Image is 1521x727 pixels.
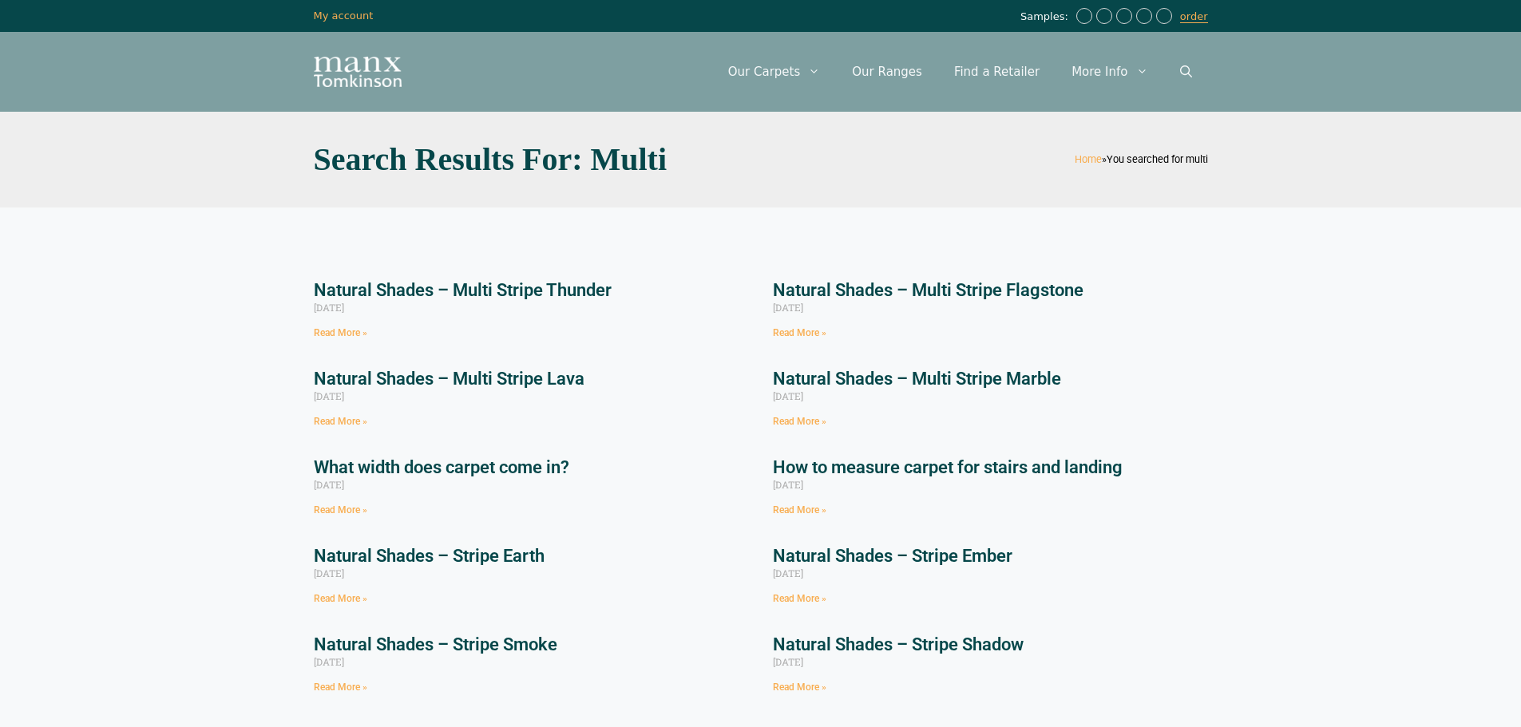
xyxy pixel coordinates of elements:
h1: Search Results for: multi [314,144,753,176]
a: What width does carpet come in? [314,457,569,477]
span: [DATE] [773,567,803,579]
a: Read more about Natural Shades – Multi Stripe Flagstone [773,327,826,338]
a: Natural Shades – Multi Stripe Lava [314,369,584,389]
a: Natural Shades – Multi Stripe Thunder [314,280,612,300]
a: Natural Shades – Stripe Earth [314,546,545,566]
a: How to measure carpet for stairs and landing [773,457,1123,477]
span: [DATE] [773,389,803,402]
a: Read more about What width does carpet come in? [314,504,367,516]
a: Read more about Natural Shades – Multi Stripe Marble [773,416,826,427]
span: [DATE] [773,301,803,314]
a: Read more about Natural Shades – Stripe Ember [773,593,826,604]
span: [DATE] [314,655,344,668]
span: You searched for multi [1107,153,1208,165]
a: More Info [1056,48,1163,96]
a: Our Carpets [712,48,837,96]
a: Read more about Natural Shades – Stripe Earth [314,593,367,604]
a: Natural Shades – Multi Stripe Marble [773,369,1061,389]
nav: Primary [712,48,1208,96]
span: [DATE] [773,478,803,491]
a: Read more about Natural Shades – Multi Stripe Thunder [314,327,367,338]
span: [DATE] [773,655,803,668]
img: Manx Tomkinson [314,57,402,87]
a: Read more about Natural Shades – Stripe Smoke [314,682,367,693]
a: Read more about Natural Shades – Stripe Shadow [773,682,826,693]
span: [DATE] [314,301,344,314]
a: My account [314,10,374,22]
a: Read more about Natural Shades – Multi Stripe Lava [314,416,367,427]
span: » [1075,153,1208,165]
a: Natural Shades – Stripe Smoke [314,634,557,654]
span: [DATE] [314,567,344,579]
span: [DATE] [314,389,344,402]
a: Our Ranges [836,48,938,96]
a: Read more about How to measure carpet for stairs and landing [773,504,826,516]
a: Home [1075,153,1102,165]
a: order [1180,10,1208,23]
a: Natural Shades – Stripe Ember [773,546,1012,566]
a: Natural Shades – Stripe Shadow [773,634,1024,654]
span: [DATE] [314,478,344,491]
a: Natural Shades – Multi Stripe Flagstone [773,280,1083,300]
a: Open Search Bar [1164,48,1208,96]
span: Samples: [1020,10,1072,24]
a: Find a Retailer [938,48,1056,96]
